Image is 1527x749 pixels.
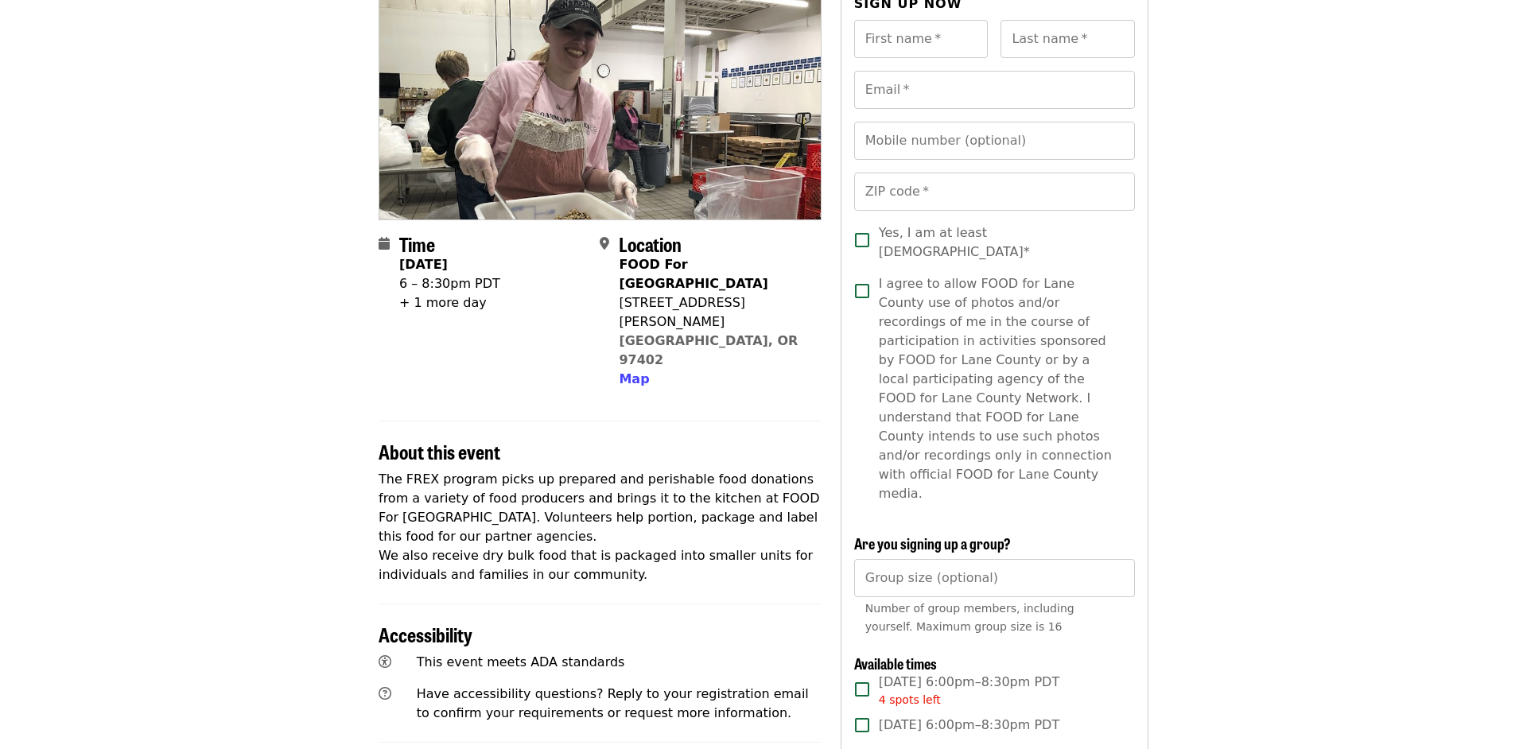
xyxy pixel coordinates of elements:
[417,686,809,720] span: Have accessibility questions? Reply to your registration email to confirm your requirements or re...
[854,122,1135,160] input: Mobile number (optional)
[379,470,822,584] p: The FREX program picks up prepared and perishable food donations from a variety of food producers...
[619,371,649,386] span: Map
[379,236,390,251] i: calendar icon
[379,686,391,701] i: question-circle icon
[854,533,1011,553] span: Are you signing up a group?
[854,653,937,673] span: Available times
[417,654,625,669] span: This event meets ADA standards
[854,173,1135,211] input: ZIP code
[879,693,941,706] span: 4 spots left
[619,293,808,332] div: [STREET_ADDRESS][PERSON_NAME]
[379,654,391,669] i: universal-access icon
[399,274,500,293] div: 6 – 8:30pm PDT
[879,673,1059,708] span: [DATE] 6:00pm–8:30pm PDT
[379,620,472,648] span: Accessibility
[619,333,798,367] a: [GEOGRAPHIC_DATA], OR 97402
[879,274,1122,503] span: I agree to allow FOOD for Lane County use of photos and/or recordings of me in the course of part...
[600,236,609,251] i: map-marker-alt icon
[865,602,1074,633] span: Number of group members, including yourself. Maximum group size is 16
[854,20,989,58] input: First name
[1001,20,1135,58] input: Last name
[879,223,1122,262] span: Yes, I am at least [DEMOGRAPHIC_DATA]*
[879,716,1059,735] span: [DATE] 6:00pm–8:30pm PDT
[379,437,500,465] span: About this event
[619,230,682,258] span: Location
[399,230,435,258] span: Time
[619,370,649,389] button: Map
[399,257,448,272] strong: [DATE]
[854,71,1135,109] input: Email
[854,559,1135,597] input: [object Object]
[399,293,500,312] div: + 1 more day
[619,257,767,291] strong: FOOD For [GEOGRAPHIC_DATA]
